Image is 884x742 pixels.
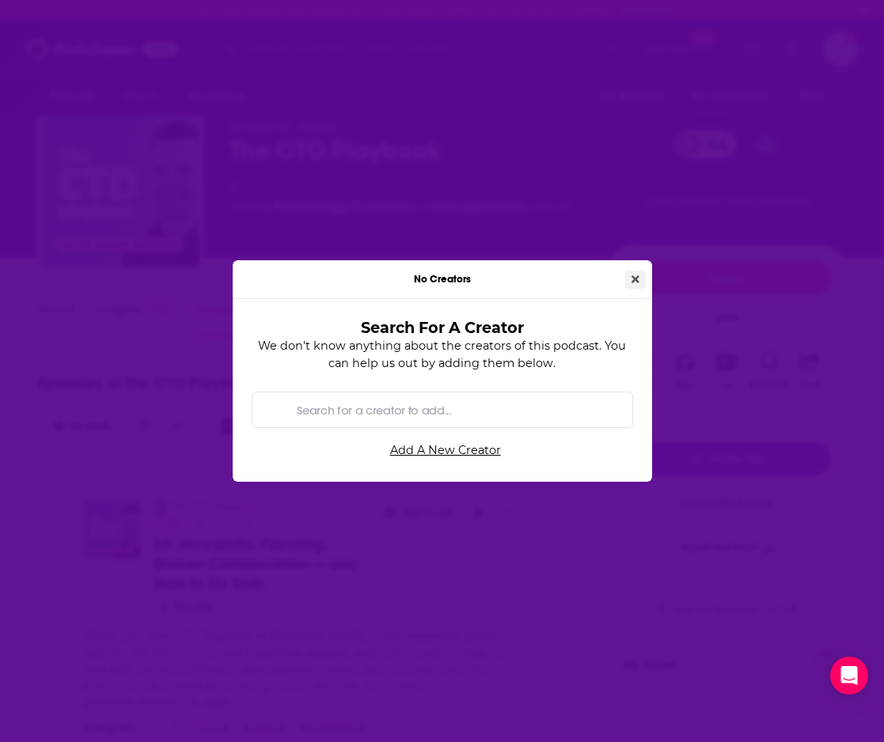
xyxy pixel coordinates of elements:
div: Open Intercom Messenger [830,657,868,695]
h3: Search For A Creator [277,318,608,337]
button: Close [625,271,646,289]
a: Add A New Creator [258,437,633,464]
input: Search for a creator to add... [290,392,619,427]
div: Search by entity type [252,392,633,428]
div: No Creators [233,260,652,299]
p: We don't know anything about the creators of this podcast. You can help us out by adding them below. [252,337,633,373]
